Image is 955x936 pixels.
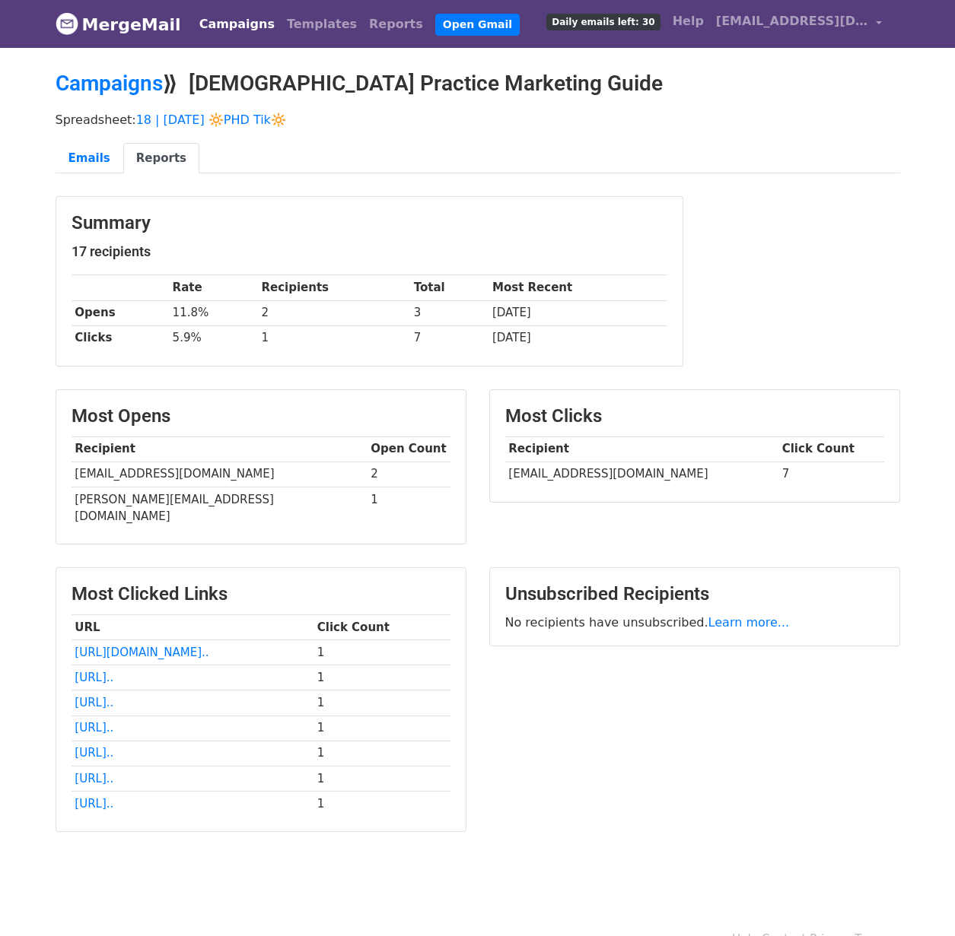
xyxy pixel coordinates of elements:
td: 2 [258,300,410,325]
td: [EMAIL_ADDRESS][DOMAIN_NAME] [72,462,368,487]
th: Recipient [72,436,368,462]
th: Click Count [314,615,450,640]
th: Opens [72,300,169,325]
a: [URL].. [75,746,113,760]
p: Spreadsheet: [56,112,900,128]
a: Help [667,6,710,36]
span: [EMAIL_ADDRESS][DOMAIN_NAME] [716,12,868,30]
a: Open Gmail [435,14,520,36]
th: Recipients [258,275,410,300]
td: 7 [778,462,884,487]
h3: Summary [72,212,667,234]
th: Recipient [505,436,778,462]
span: Daily emails left: 30 [546,14,660,30]
a: Daily emails left: 30 [540,6,666,36]
p: No recipients have unsubscribed. [505,614,884,630]
td: 2 [368,462,450,487]
a: Templates [281,9,363,40]
h3: Most Clicks [505,405,884,427]
a: Reports [363,9,429,40]
a: Reports [123,143,199,174]
h3: Most Clicked Links [72,583,450,605]
a: [URL].. [75,721,113,735]
a: [URL].. [75,772,113,785]
h3: Most Opens [72,405,450,427]
a: MergeMail [56,8,181,40]
a: [EMAIL_ADDRESS][DOMAIN_NAME] [710,6,888,42]
th: Total [410,275,489,300]
td: 1 [314,791,450,816]
td: [PERSON_NAME][EMAIL_ADDRESS][DOMAIN_NAME] [72,487,368,528]
th: Rate [169,275,258,300]
th: Most Recent [489,275,667,300]
a: [URL].. [75,671,113,684]
td: 1 [314,640,450,665]
td: 5.9% [169,325,258,351]
td: 1 [314,690,450,715]
iframe: Chat Widget [879,863,955,936]
img: MergeMail logo [56,12,78,35]
td: 11.8% [169,300,258,325]
th: URL [72,615,314,640]
td: [EMAIL_ADDRESS][DOMAIN_NAME] [505,462,778,487]
td: 1 [258,325,410,351]
a: [URL].. [75,696,113,709]
td: 1 [368,487,450,528]
td: [DATE] [489,300,667,325]
a: [URL].. [75,797,113,811]
td: 7 [410,325,489,351]
a: Campaigns [193,9,281,40]
td: 3 [410,300,489,325]
a: Emails [56,143,123,174]
a: Learn more... [708,615,790,630]
td: 1 [314,665,450,690]
h2: ⟫ [DEMOGRAPHIC_DATA] Practice Marketing Guide [56,71,900,97]
th: Click Count [778,436,884,462]
a: Campaigns [56,71,163,96]
h3: Unsubscribed Recipients [505,583,884,605]
a: [URL][DOMAIN_NAME].. [75,646,209,659]
th: Clicks [72,325,169,351]
h5: 17 recipients [72,243,667,260]
td: 1 [314,715,450,741]
td: 1 [314,741,450,766]
th: Open Count [368,436,450,462]
td: 1 [314,766,450,791]
td: [DATE] [489,325,667,351]
a: 18 | [DATE] 🔆PHD Tik🔆 [136,113,286,127]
